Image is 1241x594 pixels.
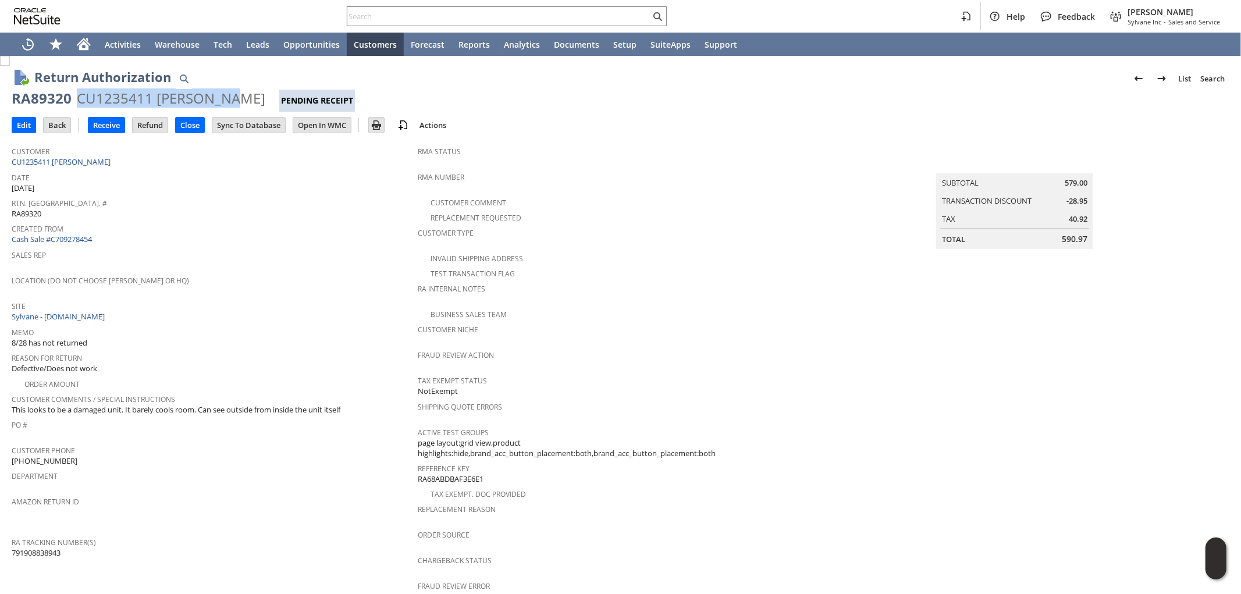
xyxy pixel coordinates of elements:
[1155,72,1169,86] img: Next
[431,198,506,208] a: Customer Comment
[12,311,108,322] a: Sylvane - [DOMAIN_NAME]
[12,198,107,208] a: Rtn. [GEOGRAPHIC_DATA]. #
[176,118,204,133] input: Close
[70,33,98,56] a: Home
[613,39,636,50] span: Setup
[504,39,540,50] span: Analytics
[942,195,1032,206] a: Transaction Discount
[12,353,82,363] a: Reason For Return
[396,118,410,132] img: add-record.svg
[1168,17,1220,26] span: Sales and Service
[12,208,41,219] span: RA89320
[458,39,490,50] span: Reports
[12,89,72,108] div: RA89320
[12,337,87,348] span: 8/28 has not returned
[1062,233,1087,245] span: 590.97
[133,118,168,133] input: Refund
[415,120,451,130] a: Actions
[354,39,397,50] span: Customers
[12,497,79,507] a: Amazon Return ID
[21,37,35,51] svg: Recent Records
[12,234,92,244] a: Cash Sale #C709278454
[34,67,171,87] h1: Return Authorization
[14,8,61,24] svg: logo
[1174,69,1196,88] a: List
[207,33,239,56] a: Tech
[1206,538,1226,579] iframe: Click here to launch Oracle Guided Learning Help Panel
[650,39,691,50] span: SuiteApps
[12,547,61,559] span: 791908838943
[418,350,494,360] a: Fraud Review Action
[1007,11,1025,22] span: Help
[44,118,70,133] input: Back
[404,33,451,56] a: Forecast
[1058,11,1095,22] span: Feedback
[12,301,26,311] a: Site
[12,173,30,183] a: Date
[1206,559,1226,580] span: Oracle Guided Learning Widget. To move around, please hold and drag
[418,504,496,514] a: Replacement reason
[1164,17,1166,26] span: -
[1128,6,1220,17] span: [PERSON_NAME]
[431,269,515,279] a: Test Transaction Flag
[698,33,744,56] a: Support
[12,394,175,404] a: Customer Comments / Special Instructions
[12,224,63,234] a: Created From
[98,33,148,56] a: Activities
[411,39,445,50] span: Forecast
[49,37,63,51] svg: Shortcuts
[12,183,34,194] span: [DATE]
[942,177,979,188] a: Subtotal
[418,438,818,459] span: page layout:grid view,product highlights:hide,brand_acc_button_placement:both,brand_acc_button_pl...
[12,446,75,456] a: Customer Phone
[643,33,698,56] a: SuiteApps
[1132,72,1146,86] img: Previous
[12,328,34,337] a: Memo
[347,33,404,56] a: Customers
[12,156,113,167] a: CU1235411 [PERSON_NAME]
[88,118,125,133] input: Receive
[77,89,265,108] div: CU1235411 [PERSON_NAME]
[418,556,492,565] a: Chargeback Status
[418,464,470,474] a: Reference Key
[12,456,77,467] span: [PHONE_NUMBER]
[418,402,502,412] a: Shipping Quote Errors
[650,9,664,23] svg: Search
[431,254,523,264] a: Invalid Shipping Address
[246,39,269,50] span: Leads
[12,118,35,133] input: Edit
[606,33,643,56] a: Setup
[148,33,207,56] a: Warehouse
[1069,214,1087,225] span: 40.92
[418,325,478,335] a: Customer Niche
[418,474,483,485] span: RA68ABDBAF3E6E1
[431,213,521,223] a: Replacement Requested
[547,33,606,56] a: Documents
[497,33,547,56] a: Analytics
[431,310,507,319] a: Business Sales Team
[14,33,42,56] a: Recent Records
[418,228,474,238] a: Customer Type
[12,250,46,260] a: Sales Rep
[12,147,49,156] a: Customer
[42,33,70,56] div: Shortcuts
[431,489,526,499] a: Tax Exempt. Doc Provided
[418,147,461,156] a: RMA Status
[12,276,189,286] a: Location (Do Not Choose [PERSON_NAME] or HQ)
[1128,17,1161,26] span: Sylvane Inc
[418,428,489,438] a: Active Test Groups
[418,284,485,294] a: RA Internal Notes
[451,33,497,56] a: Reports
[77,37,91,51] svg: Home
[418,581,490,591] a: Fraud Review Error
[942,234,965,244] a: Total
[554,39,599,50] span: Documents
[155,39,200,50] span: Warehouse
[418,530,470,540] a: Order Source
[936,155,1093,173] caption: Summary
[12,363,97,374] span: Defective/Does not work
[177,72,191,86] img: Quick Find
[347,9,650,23] input: Search
[1066,195,1087,207] span: -28.95
[1065,177,1087,188] span: 579.00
